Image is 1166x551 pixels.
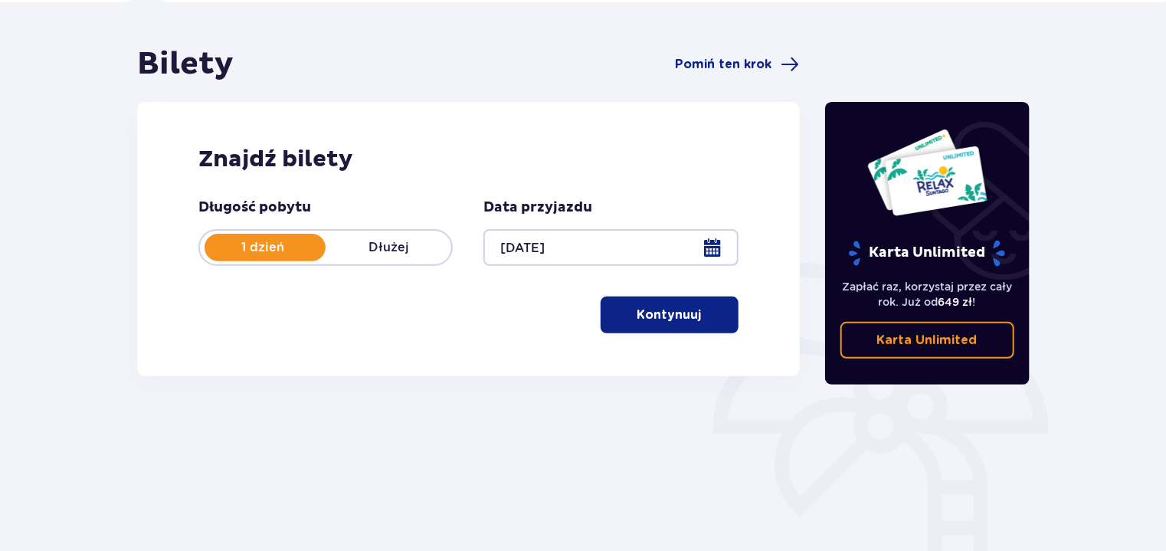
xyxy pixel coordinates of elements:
[847,240,1007,267] p: Karta Unlimited
[637,307,702,323] p: Kontynuuj
[198,145,739,174] h2: Znajdź bilety
[938,296,973,308] span: 649 zł
[137,45,234,84] h1: Bilety
[601,297,739,333] button: Kontynuuj
[198,198,311,217] p: Długość pobytu
[676,56,772,73] span: Pomiń ten krok
[676,55,800,74] a: Pomiń ten krok
[877,332,978,349] p: Karta Unlimited
[840,322,1015,359] a: Karta Unlimited
[483,198,592,217] p: Data przyjazdu
[326,239,451,256] p: Dłużej
[200,239,326,256] p: 1 dzień
[840,279,1015,310] p: Zapłać raz, korzystaj przez cały rok. Już od !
